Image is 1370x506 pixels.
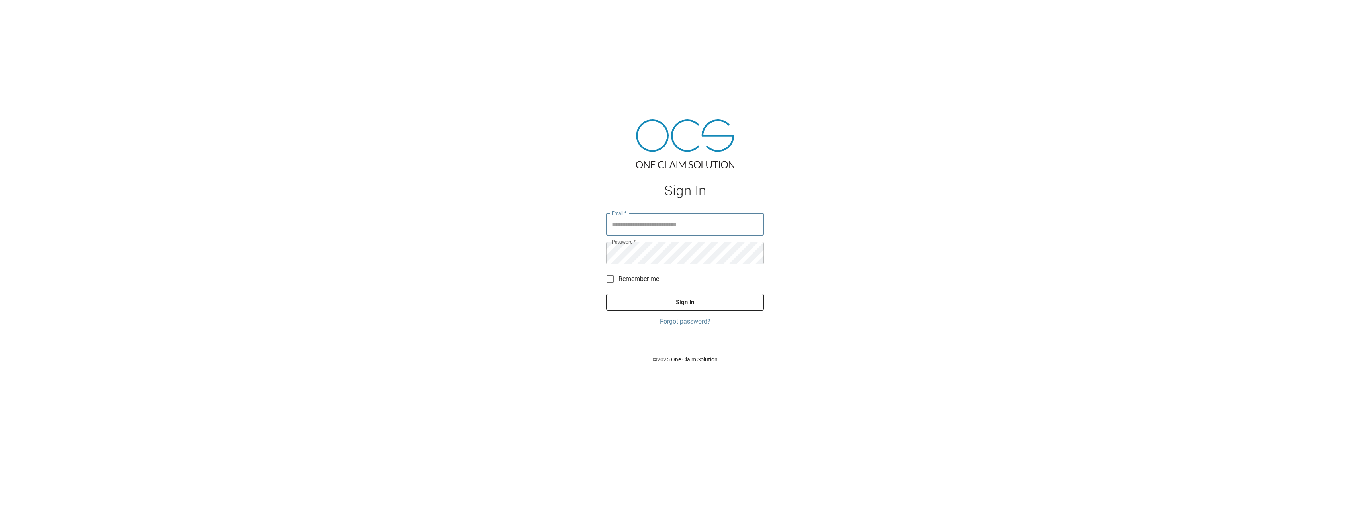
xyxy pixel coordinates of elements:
[606,183,764,199] h1: Sign In
[636,119,734,168] img: ocs-logo-tra.png
[606,317,764,326] a: Forgot password?
[606,294,764,311] button: Sign In
[606,356,764,363] p: © 2025 One Claim Solution
[618,274,659,284] span: Remember me
[10,5,41,21] img: ocs-logo-white-transparent.png
[612,238,636,245] label: Password
[612,210,627,217] label: Email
